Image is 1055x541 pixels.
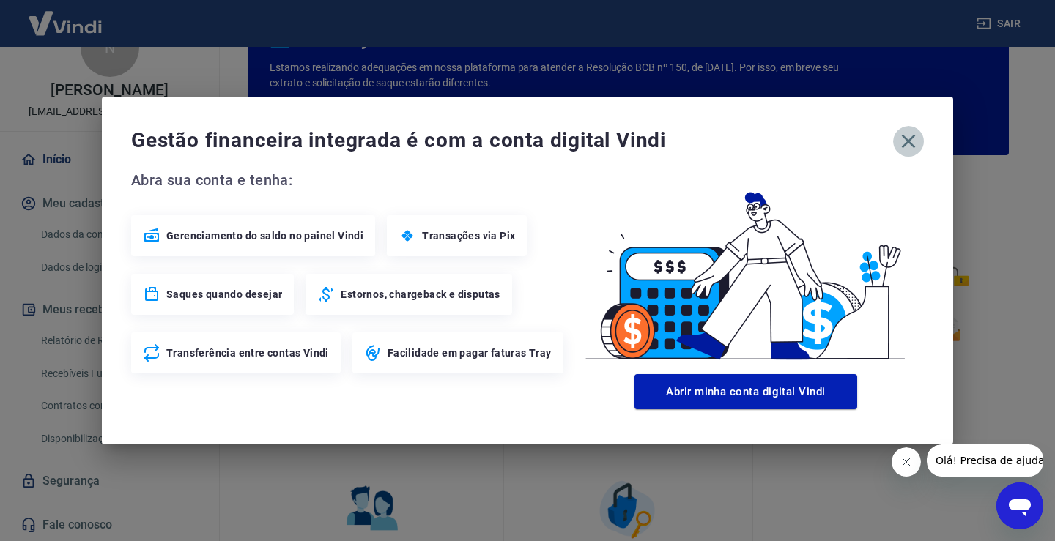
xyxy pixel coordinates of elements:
span: Transações via Pix [422,228,515,243]
iframe: Botão para abrir a janela de mensagens [996,482,1043,529]
iframe: Fechar mensagem [892,447,921,477]
img: Good Billing [568,168,924,368]
span: Olá! Precisa de ajuda? [9,10,123,22]
span: Abra sua conta e tenha: [131,168,568,192]
span: Facilidade em pagar faturas Tray [388,346,552,360]
button: Abrir minha conta digital Vindi [634,374,857,409]
iframe: Mensagem da empresa [927,444,1043,477]
span: Estornos, chargeback e disputas [341,287,500,302]
span: Saques quando desejar [166,287,282,302]
span: Transferência entre contas Vindi [166,346,329,360]
span: Gestão financeira integrada é com a conta digital Vindi [131,126,893,155]
span: Gerenciamento do saldo no painel Vindi [166,228,363,243]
